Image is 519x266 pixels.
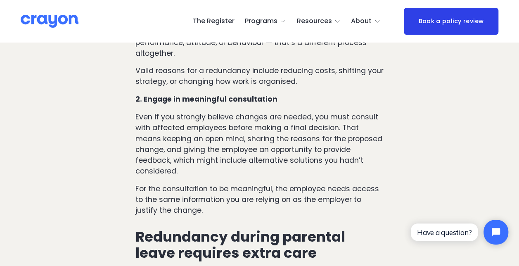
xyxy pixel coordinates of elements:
[135,228,384,261] h3: Redundancy during parental leave requires extra care
[296,15,332,27] span: Resources
[245,15,277,27] span: Programs
[404,8,498,35] a: Book a policy review
[135,111,384,176] p: Even if you strongly believe changes are needed, you must consult with affected employees before ...
[135,94,277,104] strong: 2. Engage in meaningful consultation
[351,15,372,27] span: About
[351,15,381,28] a: folder dropdown
[404,213,515,252] iframe: Tidio Chat
[245,15,287,28] a: folder dropdown
[135,65,384,87] p: Valid reasons for a redundancy include reducing costs, shifting your strategy, or changing how wo...
[21,14,78,28] img: Crayon
[193,15,235,28] a: The Register
[296,15,341,28] a: folder dropdown
[135,183,384,216] p: For the consultation to be meaningful, the employee needs access to the same information you are ...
